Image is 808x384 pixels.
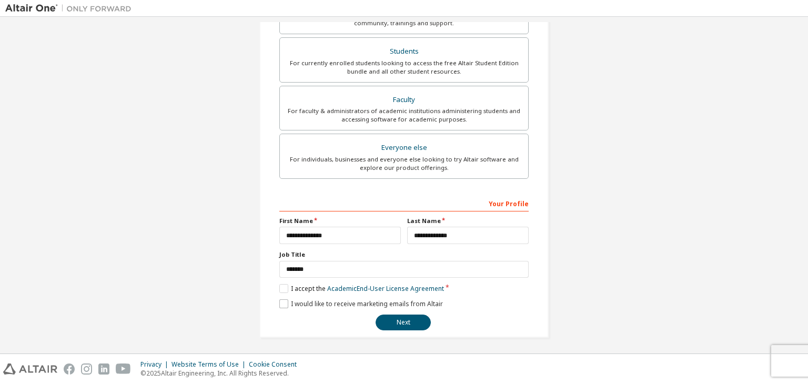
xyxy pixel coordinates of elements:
img: Altair One [5,3,137,14]
div: Privacy [140,360,171,369]
div: Faculty [286,93,522,107]
div: Website Terms of Use [171,360,249,369]
div: For individuals, businesses and everyone else looking to try Altair software and explore our prod... [286,155,522,172]
img: linkedin.svg [98,363,109,375]
img: facebook.svg [64,363,75,375]
div: Your Profile [279,195,529,211]
div: Everyone else [286,140,522,155]
div: Students [286,44,522,59]
button: Next [376,315,431,330]
p: © 2025 Altair Engineering, Inc. All Rights Reserved. [140,369,303,378]
label: Last Name [407,217,529,225]
label: I would like to receive marketing emails from Altair [279,299,443,308]
img: youtube.svg [116,363,131,375]
label: I accept the [279,284,444,293]
div: For currently enrolled students looking to access the free Altair Student Edition bundle and all ... [286,59,522,76]
label: Job Title [279,250,529,259]
div: For faculty & administrators of academic institutions administering students and accessing softwa... [286,107,522,124]
a: Academic End-User License Agreement [327,284,444,293]
label: First Name [279,217,401,225]
img: instagram.svg [81,363,92,375]
div: Cookie Consent [249,360,303,369]
img: altair_logo.svg [3,363,57,375]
